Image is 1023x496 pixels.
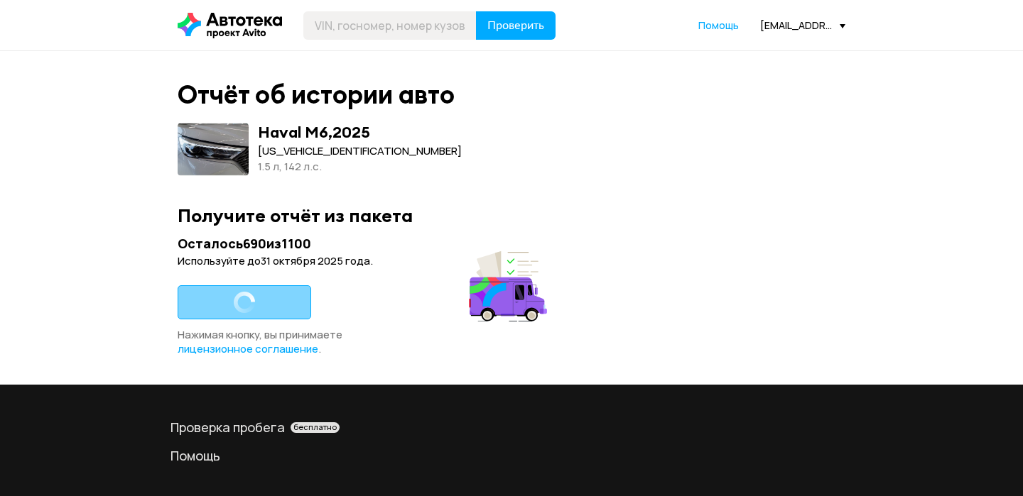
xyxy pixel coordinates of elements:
div: Осталось 690 из 1100 [178,235,551,253]
span: бесплатно [293,422,337,432]
span: Помощь [698,18,739,32]
a: лицензионное соглашение [178,342,318,356]
a: Помощь [170,447,852,464]
div: Отчёт об истории авто [178,79,455,110]
div: Haval M6 , 2025 [258,123,370,141]
a: Помощь [698,18,739,33]
span: Нажимая кнопку, вы принимаете . [178,327,342,356]
div: Используйте до 31 октября 2025 года . [178,254,551,268]
div: Проверка пробега [170,419,852,436]
div: Получите отчёт из пакета [178,204,845,226]
input: VIN, госномер, номер кузова [303,11,477,40]
button: Проверить [476,11,556,40]
div: 1.5 л, 142 л.c. [258,159,462,175]
a: Проверка пробегабесплатно [170,419,852,436]
div: [US_VEHICLE_IDENTIFICATION_NUMBER] [258,143,462,159]
span: Проверить [487,20,544,31]
div: [EMAIL_ADDRESS][DOMAIN_NAME] [760,18,845,32]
